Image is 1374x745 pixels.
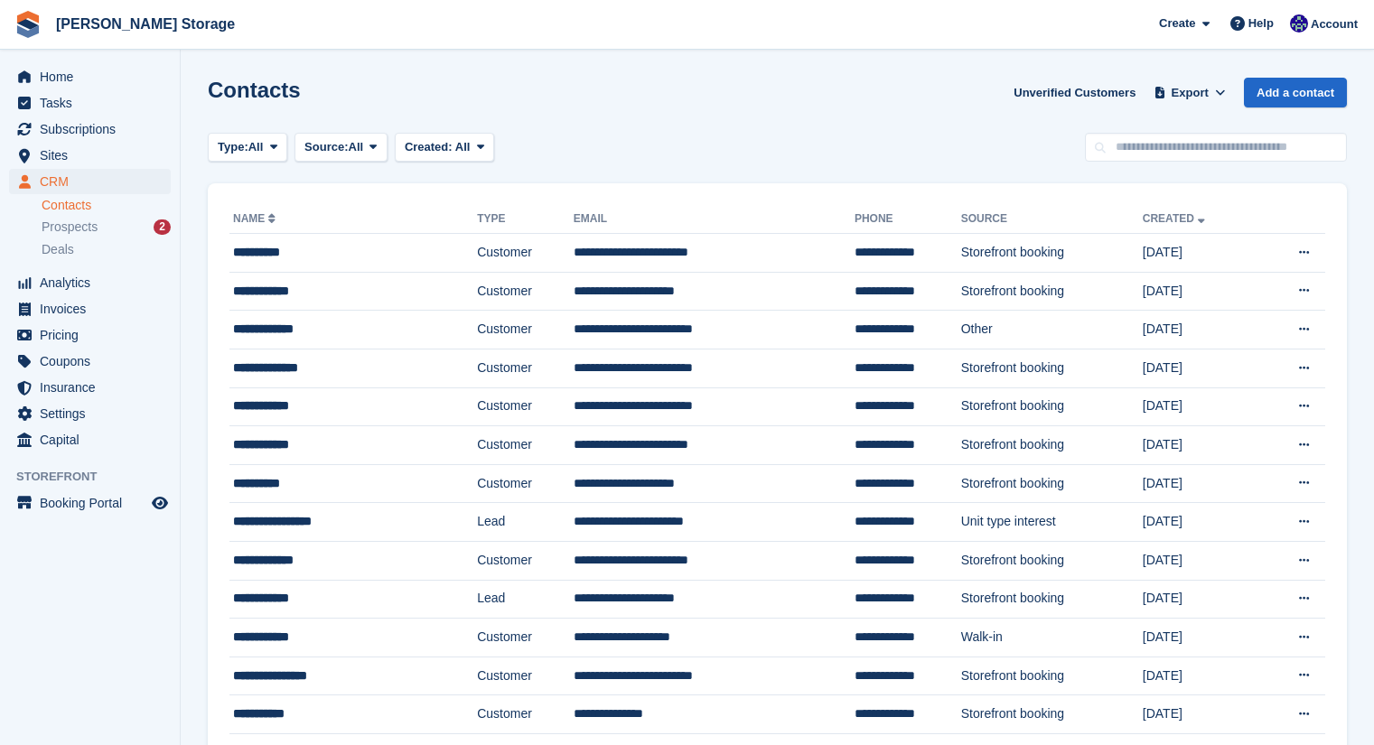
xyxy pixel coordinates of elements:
span: Deals [42,241,74,258]
a: Created [1143,212,1209,225]
a: menu [9,322,171,348]
span: Invoices [40,296,148,321]
td: Storefront booking [961,349,1143,387]
td: Storefront booking [961,387,1143,426]
td: [DATE] [1143,695,1259,734]
td: Customer [477,619,574,657]
td: [DATE] [1143,349,1259,387]
span: Coupons [40,349,148,374]
td: [DATE] [1143,272,1259,311]
th: Email [574,205,855,234]
a: menu [9,375,171,400]
td: Unit type interest [961,503,1143,542]
td: [DATE] [1143,657,1259,695]
td: [DATE] [1143,426,1259,465]
button: Created: All [395,133,494,163]
a: menu [9,401,171,426]
span: Sites [40,143,148,168]
span: Created: [405,140,453,154]
td: Storefront booking [961,426,1143,465]
a: Deals [42,240,171,259]
td: [DATE] [1143,503,1259,542]
td: [DATE] [1143,619,1259,657]
td: Lead [477,580,574,619]
span: Account [1311,15,1358,33]
span: Pricing [40,322,148,348]
a: menu [9,169,171,194]
a: menu [9,270,171,295]
td: Customer [477,695,574,734]
td: Customer [477,657,574,695]
span: Help [1248,14,1274,33]
td: [DATE] [1143,234,1259,273]
td: Storefront booking [961,541,1143,580]
span: Prospects [42,219,98,236]
span: Analytics [40,270,148,295]
th: Phone [855,205,961,234]
a: menu [9,427,171,452]
span: Create [1159,14,1195,33]
td: [DATE] [1143,580,1259,619]
span: Insurance [40,375,148,400]
td: Storefront booking [961,580,1143,619]
span: Export [1172,84,1209,102]
img: stora-icon-8386f47178a22dfd0bd8f6a31ec36ba5ce8667c1dd55bd0f319d3a0aa187defe.svg [14,11,42,38]
td: [DATE] [1143,541,1259,580]
a: menu [9,64,171,89]
a: menu [9,490,171,516]
span: Capital [40,427,148,452]
a: menu [9,143,171,168]
button: Export [1150,78,1229,107]
a: Prospects 2 [42,218,171,237]
span: Type: [218,138,248,156]
td: [DATE] [1143,464,1259,503]
td: Customer [477,387,574,426]
td: Customer [477,426,574,465]
span: Source: [304,138,348,156]
span: Home [40,64,148,89]
td: Walk-in [961,619,1143,657]
th: Source [961,205,1143,234]
button: Source: All [294,133,388,163]
span: CRM [40,169,148,194]
a: Preview store [149,492,171,514]
span: Booking Portal [40,490,148,516]
a: Name [233,212,279,225]
a: menu [9,90,171,116]
td: Customer [477,311,574,349]
span: Settings [40,401,148,426]
td: Storefront booking [961,272,1143,311]
a: [PERSON_NAME] Storage [49,9,242,39]
span: All [349,138,364,156]
h1: Contacts [208,78,301,102]
a: Add a contact [1244,78,1347,107]
a: menu [9,296,171,321]
td: Lead [477,503,574,542]
td: Customer [477,464,574,503]
td: Customer [477,234,574,273]
td: Customer [477,541,574,580]
a: menu [9,349,171,374]
a: Contacts [42,197,171,214]
td: Storefront booking [961,695,1143,734]
span: All [455,140,471,154]
td: Storefront booking [961,234,1143,273]
a: menu [9,116,171,142]
td: Storefront booking [961,464,1143,503]
td: Customer [477,272,574,311]
td: [DATE] [1143,387,1259,426]
td: Customer [477,349,574,387]
a: Unverified Customers [1006,78,1143,107]
td: Other [961,311,1143,349]
span: All [248,138,264,156]
td: [DATE] [1143,311,1259,349]
td: Storefront booking [961,657,1143,695]
div: 2 [154,219,171,235]
button: Type: All [208,133,287,163]
span: Tasks [40,90,148,116]
th: Type [477,205,574,234]
span: Subscriptions [40,116,148,142]
img: Ross Watt [1290,14,1308,33]
span: Storefront [16,468,180,486]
